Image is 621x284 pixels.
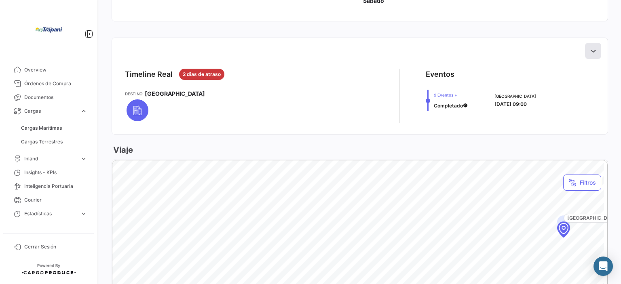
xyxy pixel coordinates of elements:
[434,103,463,109] span: Completado
[21,138,63,145] span: Cargas Terrestres
[18,136,91,148] a: Cargas Terrestres
[494,93,536,99] span: [GEOGRAPHIC_DATA]
[563,175,601,191] button: Filtros
[6,166,91,179] a: Insights - KPIs
[6,90,91,104] a: Documentos
[112,144,133,156] h3: Viaje
[24,210,77,217] span: Estadísticas
[24,169,87,176] span: Insights - KPIs
[145,90,205,98] span: [GEOGRAPHIC_DATA]
[125,69,173,80] div: Timeline Real
[183,71,221,78] span: 2 dias de atraso
[567,215,619,222] span: [GEOGRAPHIC_DATA]:
[21,124,62,132] span: Cargas Marítimas
[125,90,143,97] app-card-info-title: Destino
[426,69,454,80] div: Eventos
[80,210,87,217] span: expand_more
[24,243,87,250] span: Cerrar Sesión
[24,107,77,115] span: Cargas
[24,196,87,204] span: Courier
[24,155,77,162] span: Inland
[24,183,87,190] span: Inteligencia Portuaria
[80,155,87,162] span: expand_more
[6,77,91,90] a: Órdenes de Compra
[24,80,87,87] span: Órdenes de Compra
[6,179,91,193] a: Inteligencia Portuaria
[434,92,468,98] span: 9 Eventos +
[6,63,91,77] a: Overview
[557,221,570,238] div: Map marker
[494,101,527,107] span: [DATE] 09:00
[594,257,613,276] div: Abrir Intercom Messenger
[24,94,87,101] span: Documentos
[6,193,91,207] a: Courier
[28,10,69,50] img: bd005829-9598-4431-b544-4b06bbcd40b2.jpg
[80,107,87,115] span: expand_more
[18,122,91,134] a: Cargas Marítimas
[24,66,87,74] span: Overview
